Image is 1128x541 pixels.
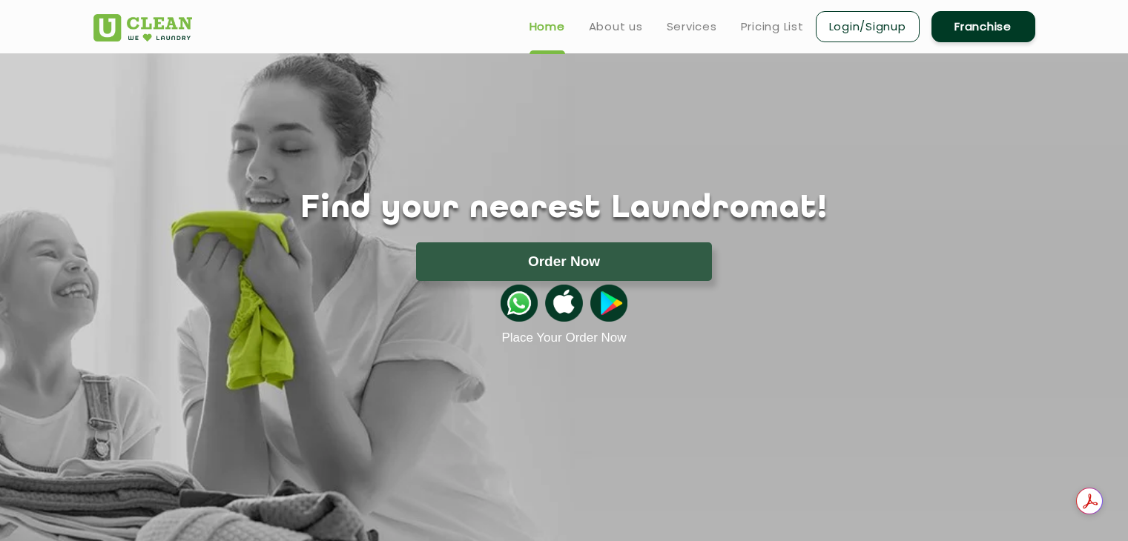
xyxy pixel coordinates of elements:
a: Home [530,18,565,36]
a: Place Your Order Now [501,331,626,345]
img: playstoreicon.png [590,285,627,322]
button: Order Now [416,242,712,281]
img: UClean Laundry and Dry Cleaning [93,14,192,42]
h1: Find your nearest Laundromat! [82,190,1046,228]
a: Services [667,18,717,36]
img: apple-icon.png [545,285,582,322]
img: whatsappicon.png [501,285,538,322]
a: About us [589,18,643,36]
a: Pricing List [741,18,804,36]
a: Login/Signup [816,11,920,42]
a: Franchise [931,11,1035,42]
